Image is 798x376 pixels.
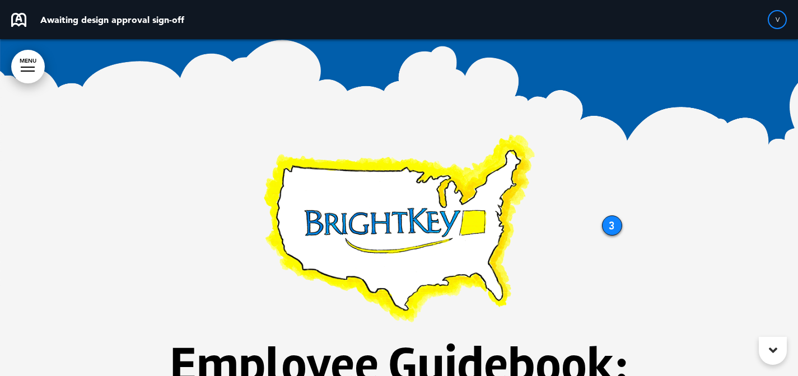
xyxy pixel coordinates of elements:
[40,15,184,24] p: Awaiting design approval sign-off
[11,13,26,27] img: airmason-logo
[768,10,787,29] div: V
[602,215,622,236] div: 3
[11,50,45,83] a: MENU
[260,129,538,326] img: 1752781703609-BKmap.72ppi.png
